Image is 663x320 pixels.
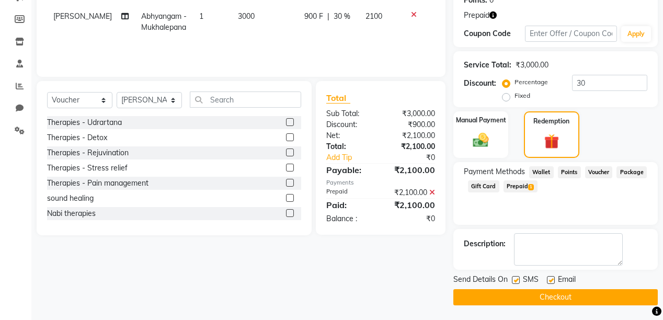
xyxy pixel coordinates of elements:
div: Balance : [318,213,381,224]
span: Total [326,93,350,104]
div: Therapies - Stress relief [47,163,128,174]
div: ₹2,100.00 [381,164,443,176]
div: Therapies - Pain management [47,178,148,189]
div: sound healing [47,193,94,204]
div: Therapies - Udrartana [47,117,122,128]
button: Apply [621,26,651,42]
span: Prepaid [504,180,538,192]
span: 1 [528,184,534,190]
div: Description: [464,238,506,249]
div: Prepaid [318,187,381,198]
div: Coupon Code [464,28,525,39]
span: Wallet [529,166,554,178]
span: Package [616,166,647,178]
div: ₹2,100.00 [381,199,443,211]
button: Checkout [453,289,658,305]
img: _gift.svg [540,132,564,151]
span: Gift Card [468,180,499,192]
span: Send Details On [453,274,508,287]
div: Nabi therapies [47,208,96,219]
div: Payable: [318,164,381,176]
span: Abhyangam - Mukhalepana [141,12,187,32]
input: Search [190,92,301,108]
span: 30 % [334,11,350,22]
span: Prepaid [464,10,489,21]
label: Percentage [515,77,548,87]
img: _cash.svg [468,131,494,150]
label: Fixed [515,91,530,100]
span: Points [558,166,581,178]
div: Payments [326,178,435,187]
div: Therapies - Detox [47,132,107,143]
div: ₹2,100.00 [381,130,443,141]
label: Redemption [533,117,569,126]
div: Sub Total: [318,108,381,119]
div: Paid: [318,199,381,211]
span: 1 [199,12,203,21]
span: Payment Methods [464,166,525,177]
span: [PERSON_NAME] [53,12,112,21]
span: | [327,11,329,22]
div: ₹900.00 [381,119,443,130]
div: ₹3,000.00 [381,108,443,119]
span: SMS [523,274,539,287]
span: 3000 [238,12,255,21]
span: 2100 [365,12,382,21]
div: ₹2,100.00 [381,141,443,152]
a: Add Tip [318,152,391,163]
div: ₹0 [381,213,443,224]
div: Discount: [464,78,496,89]
div: ₹3,000.00 [516,60,548,71]
div: ₹0 [391,152,443,163]
div: Therapies - Rejuvination [47,147,129,158]
input: Enter Offer / Coupon Code [525,26,617,42]
div: Net: [318,130,381,141]
span: Email [558,274,576,287]
div: ₹2,100.00 [381,187,443,198]
span: Voucher [585,166,613,178]
label: Manual Payment [456,116,506,125]
div: Total: [318,141,381,152]
div: Service Total: [464,60,511,71]
span: 900 F [304,11,323,22]
div: Discount: [318,119,381,130]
